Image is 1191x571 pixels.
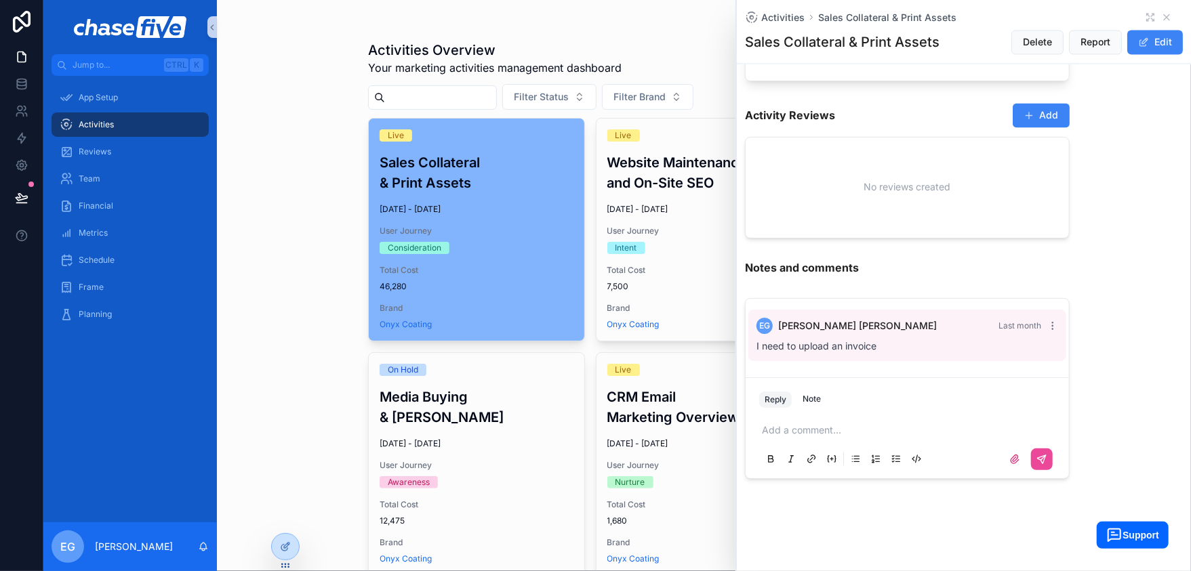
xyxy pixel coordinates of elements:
[52,248,209,272] a: Schedule
[95,540,173,553] p: [PERSON_NAME]
[607,226,801,236] span: User Journey
[60,538,75,555] span: EG
[615,242,637,254] div: Intent
[368,118,585,341] a: LiveSales Collateral & Print Assets[DATE] - [DATE]User JourneyConsiderationTotal Cost46,280BrandO...
[745,11,805,24] a: Activities
[380,152,573,193] h3: Sales Collateral & Print Assets
[745,260,859,276] strong: Notes and comments
[164,58,188,72] span: Ctrl
[1011,30,1064,55] button: Delete
[52,221,209,245] a: Metrics
[607,319,660,330] a: Onyx Coating
[191,60,202,70] span: K
[368,60,622,76] span: Your marketing activities management dashboard
[52,54,209,76] button: Jump to...CtrlK
[607,537,801,548] span: Brand
[74,16,186,38] img: App logo
[607,303,801,314] span: Brand
[999,320,1042,331] span: Last month
[864,181,950,194] span: No reviews created
[388,242,441,254] div: Consideration
[607,438,801,449] span: [DATE] - [DATE]
[368,41,622,60] h1: Activities Overview
[52,85,209,110] a: App Setup
[52,275,209,299] a: Frame
[756,340,876,352] span: I need to upload an invoice
[380,499,573,510] span: Total Cost
[602,84,693,110] button: Select Button
[79,173,100,184] span: Team
[745,108,835,124] strong: Activity Reviews
[1106,527,1123,543] img: widget_launcher_white.svg
[607,281,801,292] span: 7,500
[43,76,217,344] div: scrollable content
[79,282,104,293] span: Frame
[607,204,801,215] span: [DATE] - [DATE]
[380,265,573,276] span: Total Cost
[759,320,770,331] span: EG
[514,90,569,104] span: Filter Status
[79,200,113,211] span: Financial
[380,460,573,471] span: User Journey
[52,140,209,164] a: Reviews
[52,194,209,218] a: Financial
[1127,30,1183,55] button: Edit
[79,255,115,266] span: Schedule
[607,499,801,510] span: Total Cost
[380,303,573,314] span: Brand
[79,92,118,103] span: App Setup
[615,364,632,376] div: Live
[380,387,573,427] h3: Media Buying & [PERSON_NAME]
[388,129,404,142] div: Live
[607,515,801,526] span: 1,680
[596,118,813,341] a: LiveWebsite Maintenance and On-Site SEO[DATE] - [DATE]User JourneyIntentTotal Cost7,500BrandOnyx ...
[388,476,430,488] div: Awareness
[1081,36,1110,49] span: Report
[803,394,821,405] div: Note
[1123,530,1159,541] span: Support
[380,553,432,564] a: Onyx Coating
[613,90,666,104] span: Filter Brand
[380,281,573,292] span: 46,280
[79,228,108,238] span: Metrics
[52,112,209,137] a: Activities
[797,392,826,408] button: Note
[607,387,801,427] h3: CRM Email Marketing Overview
[761,11,805,24] span: Activities
[615,476,645,488] div: Nurture
[778,319,937,333] span: [PERSON_NAME] [PERSON_NAME]
[52,302,209,326] a: Planning
[380,319,432,330] a: Onyx Coating
[380,438,573,449] span: [DATE] - [DATE]
[818,11,956,24] a: Sales Collateral & Print Assets
[502,84,597,110] button: Select Button
[380,537,573,548] span: Brand
[607,152,801,193] h3: Website Maintenance and On-Site SEO
[380,226,573,236] span: User Journey
[380,515,573,526] span: 12,475
[607,265,801,276] span: Total Cost
[388,364,418,376] div: On Hold
[52,167,209,191] a: Team
[745,33,940,52] h1: Sales Collateral & Print Assets
[1013,104,1070,128] button: Add
[759,392,792,408] button: Reply
[1023,36,1052,49] span: Delete
[607,460,801,471] span: User Journey
[79,309,112,320] span: Planning
[380,204,573,215] span: [DATE] - [DATE]
[79,119,114,130] span: Activities
[73,60,159,70] span: Jump to...
[615,129,632,142] div: Live
[1069,30,1122,55] button: Report
[79,146,111,157] span: Reviews
[607,553,660,564] a: Onyx Coating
